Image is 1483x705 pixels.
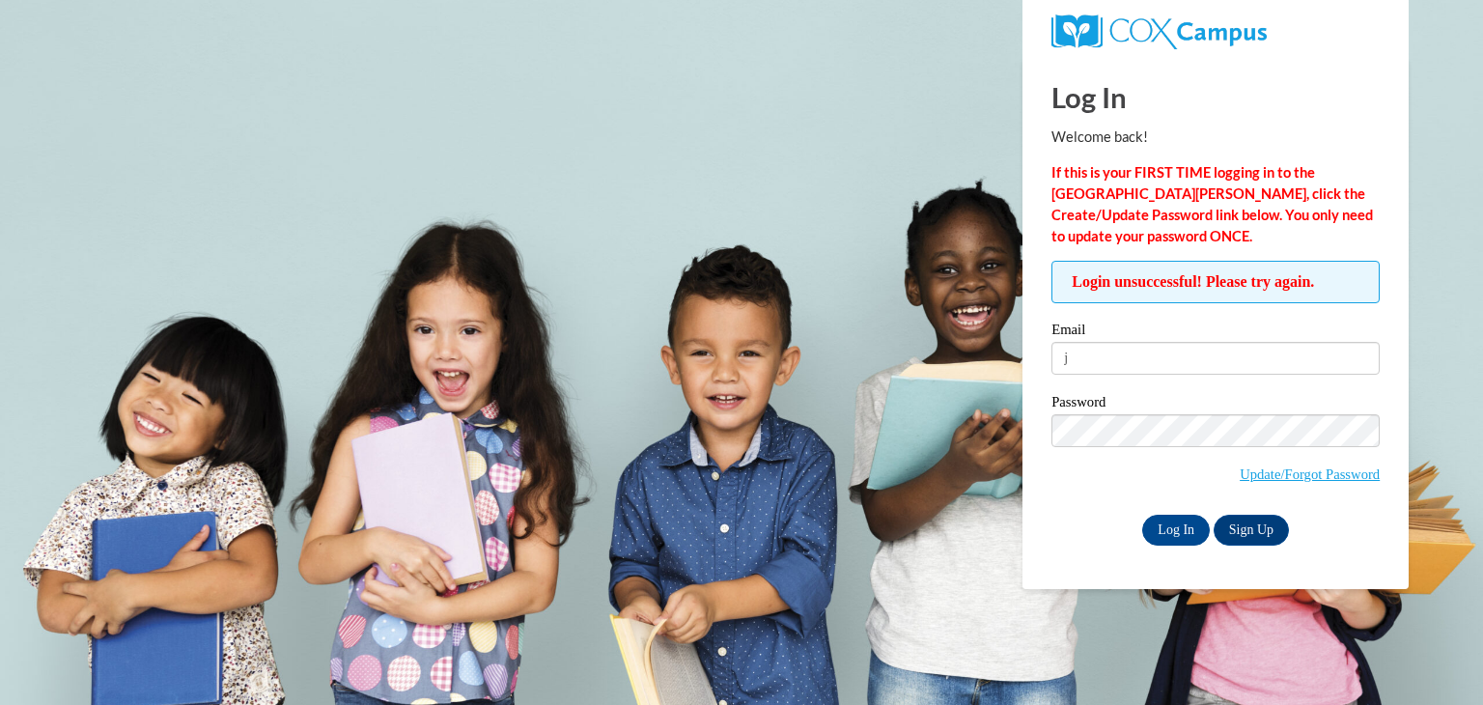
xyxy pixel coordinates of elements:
label: Email [1051,323,1380,342]
img: COX Campus [1051,14,1267,49]
label: Password [1051,395,1380,414]
span: Login unsuccessful! Please try again. [1051,261,1380,303]
a: Sign Up [1214,515,1289,546]
p: Welcome back! [1051,127,1380,148]
input: Log In [1142,515,1210,546]
a: COX Campus [1051,22,1267,39]
h1: Log In [1051,77,1380,117]
strong: If this is your FIRST TIME logging in to the [GEOGRAPHIC_DATA][PERSON_NAME], click the Create/Upd... [1051,164,1373,244]
a: Update/Forgot Password [1240,466,1380,482]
